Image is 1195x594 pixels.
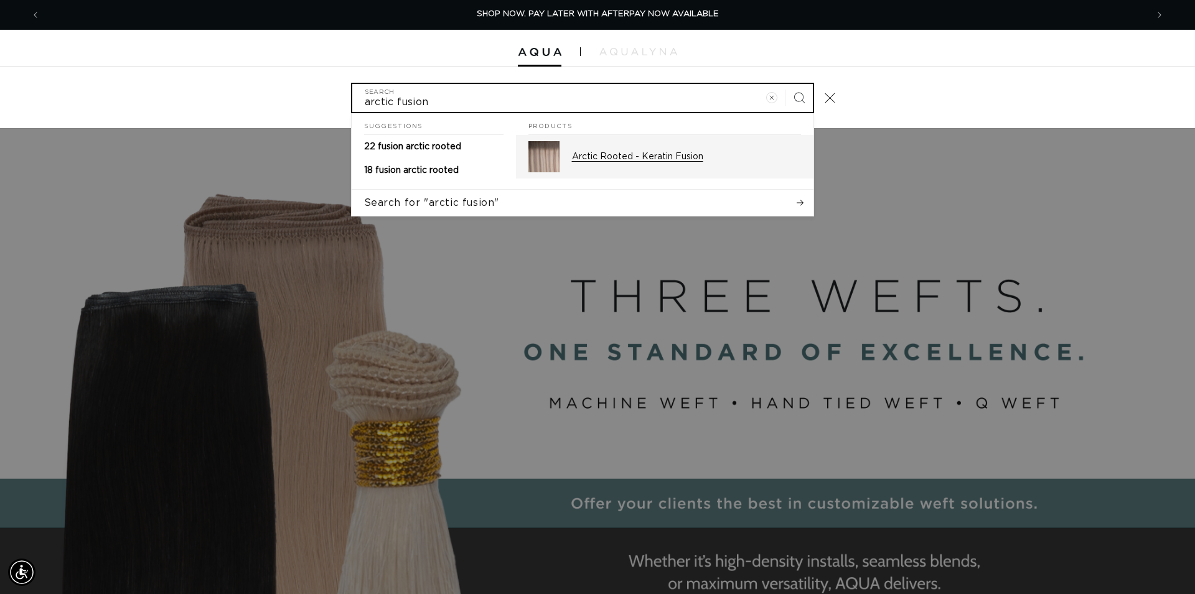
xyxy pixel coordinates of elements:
p: 22 fusion arctic rooted [364,141,461,152]
button: Clear search term [758,84,785,111]
img: aqualyna.com [599,48,677,55]
h2: Products [528,113,801,136]
span: 22 fusion arctic rooted [364,142,461,151]
input: Search [352,84,813,112]
span: 18 fusion arctic rooted [364,166,459,175]
div: Accessibility Menu [8,559,35,586]
button: Next announcement [1146,3,1173,27]
p: Arctic Rooted - Keratin Fusion [572,151,801,162]
span: Search for "arctic fusion" [364,196,500,210]
button: Search [785,84,813,111]
img: Arctic Rooted - Keratin Fusion [528,141,560,172]
img: Aqua Hair Extensions [518,48,561,57]
p: 18 fusion arctic rooted [364,165,459,176]
button: Close [817,84,844,111]
iframe: Chat Widget [1133,534,1195,594]
button: Previous announcement [22,3,49,27]
span: SHOP NOW. PAY LATER WITH AFTERPAY NOW AVAILABLE [477,10,719,18]
a: 18 fusion arctic rooted [352,159,516,182]
a: Arctic Rooted - Keratin Fusion [516,135,813,179]
h2: Suggestions [364,113,504,136]
a: 22 fusion arctic rooted [352,135,516,159]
